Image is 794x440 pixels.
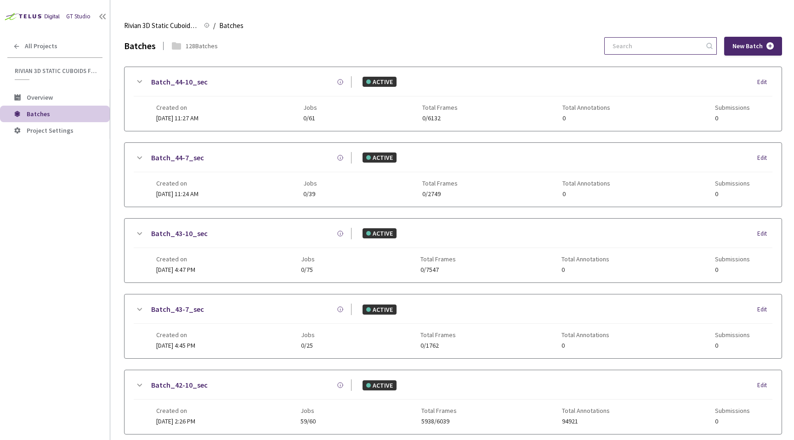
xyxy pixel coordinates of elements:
[421,418,457,425] span: 5938/6039
[301,418,316,425] span: 59/60
[561,255,609,263] span: Total Annotations
[151,228,208,239] a: Batch_43-10_sec
[125,219,782,282] div: Batch_43-10_secACTIVEEditCreated on[DATE] 4:47 PMJobs0/75Total Frames0/7547Total Annotations0Subm...
[561,331,609,338] span: Total Annotations
[363,77,397,87] div: ACTIVE
[213,20,216,31] li: /
[25,42,57,50] span: All Projects
[27,93,53,102] span: Overview
[156,331,195,338] span: Created on
[757,229,772,238] div: Edit
[715,191,750,197] span: 0
[156,407,195,414] span: Created on
[301,266,315,273] span: 0/75
[219,20,244,31] span: Batches
[715,115,750,122] span: 0
[420,342,456,349] span: 0/1762
[156,190,198,198] span: [DATE] 11:24 AM
[363,228,397,238] div: ACTIVE
[151,304,204,315] a: Batch_43-7_sec
[420,331,456,338] span: Total Frames
[303,191,317,197] span: 0/39
[27,126,74,135] span: Project Settings
[420,255,456,263] span: Total Frames
[303,104,317,111] span: Jobs
[156,255,195,263] span: Created on
[715,104,750,111] span: Submissions
[303,180,317,187] span: Jobs
[561,266,609,273] span: 0
[422,180,458,187] span: Total Frames
[422,191,458,197] span: 0/2749
[561,342,609,349] span: 0
[715,266,750,273] span: 0
[156,180,198,187] span: Created on
[156,104,198,111] span: Created on
[715,180,750,187] span: Submissions
[715,255,750,263] span: Submissions
[715,418,750,425] span: 0
[715,331,750,338] span: Submissions
[420,266,456,273] span: 0/7547
[732,42,763,50] span: New Batch
[607,38,705,54] input: Search
[757,305,772,314] div: Edit
[156,265,195,274] span: [DATE] 4:47 PM
[66,12,91,21] div: GT Studio
[301,331,315,338] span: Jobs
[715,407,750,414] span: Submissions
[301,342,315,349] span: 0/25
[151,152,204,164] a: Batch_44-7_sec
[124,39,156,53] div: Batches
[363,380,397,390] div: ACTIVE
[757,381,772,390] div: Edit
[422,104,458,111] span: Total Frames
[757,78,772,87] div: Edit
[422,115,458,122] span: 0/6132
[562,115,610,122] span: 0
[151,379,208,391] a: Batch_42-10_sec
[15,67,97,75] span: Rivian 3D Static Cuboids fixed[2024-25]
[156,114,198,122] span: [DATE] 11:27 AM
[715,342,750,349] span: 0
[125,294,782,358] div: Batch_43-7_secACTIVEEditCreated on[DATE] 4:45 PMJobs0/25Total Frames0/1762Total Annotations0Submi...
[363,305,397,315] div: ACTIVE
[562,191,610,197] span: 0
[125,67,782,131] div: Batch_44-10_secACTIVEEditCreated on[DATE] 11:27 AMJobs0/61Total Frames0/6132Total Annotations0Sub...
[363,152,397,163] div: ACTIVE
[562,407,610,414] span: Total Annotations
[562,418,610,425] span: 94921
[303,115,317,122] span: 0/61
[27,110,50,118] span: Batches
[151,76,208,88] a: Batch_44-10_sec
[562,180,610,187] span: Total Annotations
[125,370,782,434] div: Batch_42-10_secACTIVEEditCreated on[DATE] 2:26 PMJobs59/60Total Frames5938/6039Total Annotations9...
[124,20,198,31] span: Rivian 3D Static Cuboids fixed[2024-25]
[301,255,315,263] span: Jobs
[125,143,782,207] div: Batch_44-7_secACTIVEEditCreated on[DATE] 11:24 AMJobs0/39Total Frames0/2749Total Annotations0Subm...
[421,407,457,414] span: Total Frames
[156,341,195,350] span: [DATE] 4:45 PM
[156,417,195,425] span: [DATE] 2:26 PM
[301,407,316,414] span: Jobs
[562,104,610,111] span: Total Annotations
[186,41,218,51] div: 128 Batches
[757,153,772,163] div: Edit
